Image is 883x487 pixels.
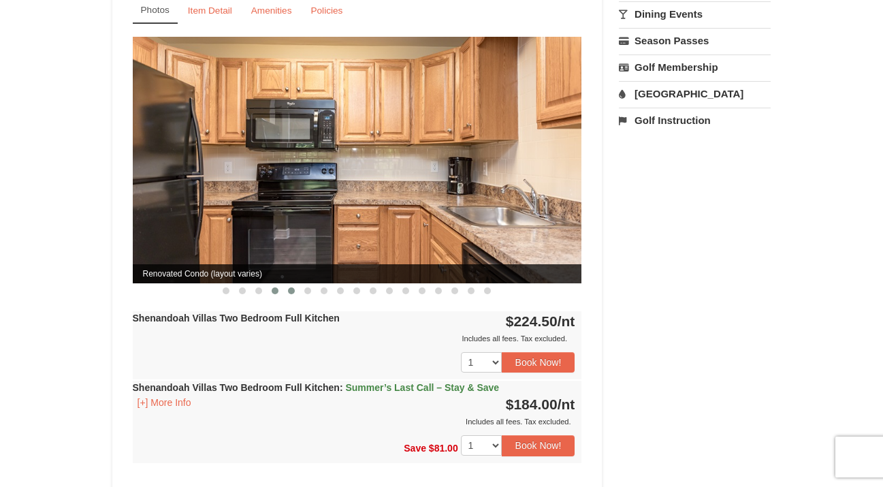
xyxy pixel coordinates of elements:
span: Save [404,443,426,454]
span: /nt [558,313,575,329]
strong: Shenandoah Villas Two Bedroom Full Kitchen [133,313,340,324]
span: /nt [558,396,575,412]
div: Includes all fees. Tax excluded. [133,332,575,345]
a: Golf Instruction [619,108,771,133]
span: $81.00 [429,443,458,454]
span: Summer’s Last Call – Stay & Save [345,382,499,393]
strong: Shenandoah Villas Two Bedroom Full Kitchen [133,382,500,393]
span: $184.00 [506,396,558,412]
strong: $224.50 [506,313,575,329]
small: Item Detail [188,5,232,16]
button: [+] More Info [133,395,196,410]
button: Book Now! [502,435,575,456]
span: : [340,382,343,393]
a: Season Passes [619,28,771,53]
span: Renovated Condo (layout varies) [133,264,582,283]
a: [GEOGRAPHIC_DATA] [619,81,771,106]
div: Includes all fees. Tax excluded. [133,415,575,428]
small: Photos [141,5,170,15]
button: Book Now! [502,352,575,373]
small: Policies [310,5,342,16]
a: Golf Membership [619,54,771,80]
small: Amenities [251,5,292,16]
a: Dining Events [619,1,771,27]
img: Renovated Condo (layout varies) [133,37,582,283]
